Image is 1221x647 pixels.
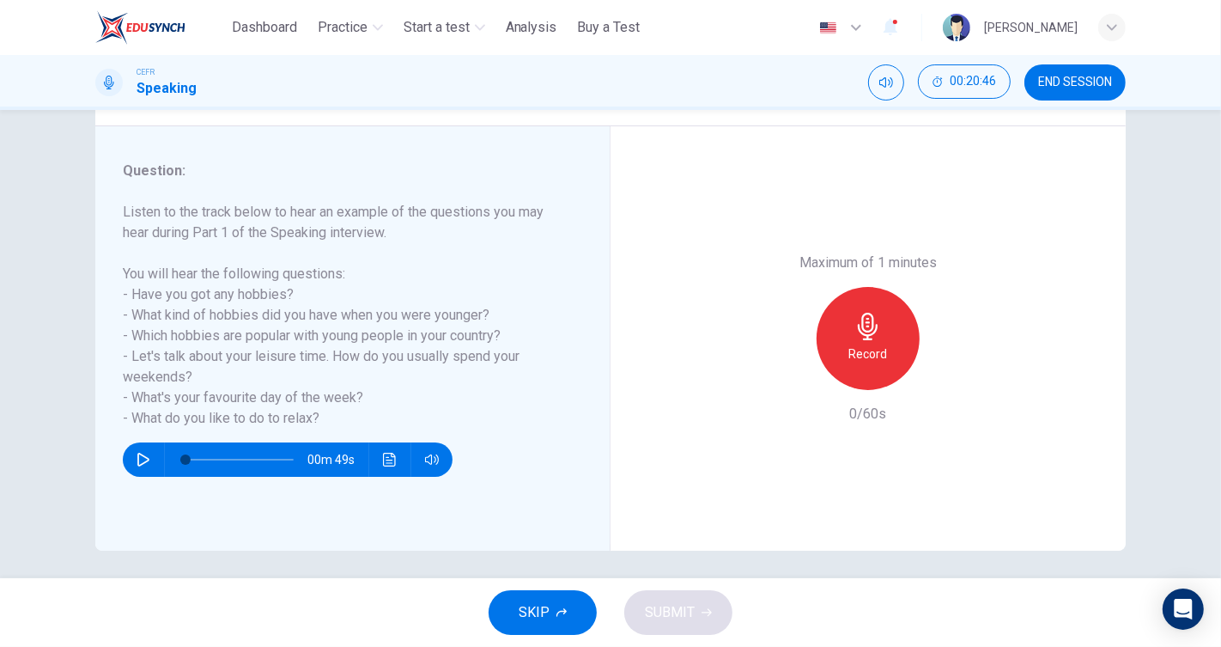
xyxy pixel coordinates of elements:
img: en [817,21,839,34]
img: Profile picture [943,14,970,41]
button: Analysis [499,12,564,43]
span: Practice [318,17,368,38]
button: Start a test [397,12,492,43]
span: CEFR [137,66,155,78]
div: Mute [868,64,904,101]
button: Dashboard [225,12,304,43]
button: Click to see the audio transcription [376,443,404,477]
button: Record [817,287,920,390]
div: Open Intercom Messenger [1163,589,1204,630]
h6: Maximum of 1 minutes [799,253,937,273]
a: ELTC logo [95,10,225,45]
div: [PERSON_NAME] [984,17,1078,38]
button: END SESSION [1024,64,1126,101]
span: Dashboard [232,17,297,38]
span: SKIP [519,601,550,625]
button: SKIP [489,590,597,635]
h1: Speaking [137,78,197,99]
h6: 0/60s [850,404,887,424]
h6: Question : [123,161,562,181]
span: Analysis [506,17,557,38]
button: 00:20:46 [918,64,1011,99]
span: Buy a Test [578,17,641,38]
button: Buy a Test [571,12,647,43]
h6: Listen to the track below to hear an example of the questions you may hear during Part 1 of the S... [123,202,562,429]
span: Start a test [404,17,470,38]
button: Practice [311,12,390,43]
img: ELTC logo [95,10,185,45]
div: Hide [918,64,1011,101]
span: 00:20:46 [950,75,996,89]
span: END SESSION [1038,76,1112,89]
span: 00m 49s [307,443,368,477]
h6: Record [849,344,888,364]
